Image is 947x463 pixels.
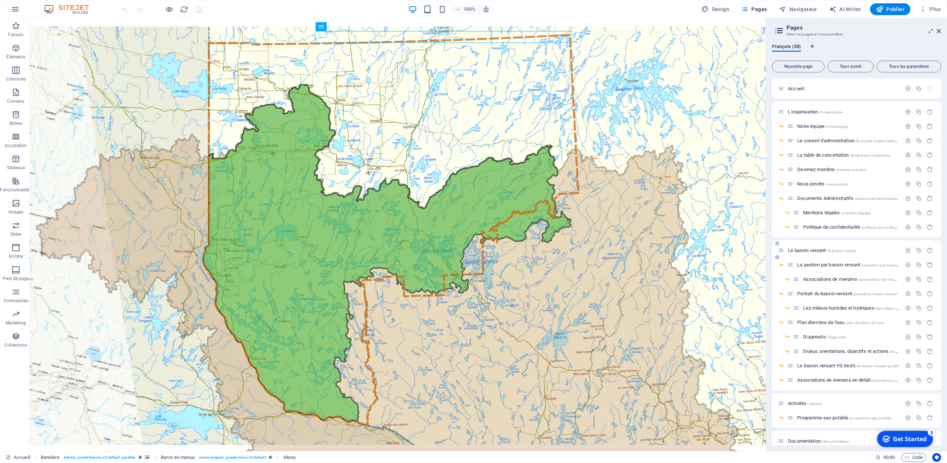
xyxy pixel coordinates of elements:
[797,291,897,296] span: Cliquez pour ouvrir la page.
[927,400,933,406] div: Supprimer
[889,455,890,460] span: :
[927,85,933,92] div: La page de départ ne peut pas être supprimée.
[876,6,904,13] span: Publier
[858,278,901,282] span: /associations-de-riverains
[801,306,901,310] div: Les milieux humides et hydriques/les-milieux-humides-et-hydriques
[845,321,884,325] span: /plan-directeur-de-l-eau
[779,6,817,13] span: Navigateur
[788,401,822,406] span: Cliquez pour ouvrir la page.
[905,152,911,158] div: Paramètres
[916,137,922,144] div: Dupliquer
[801,225,901,229] div: Politique de confidentialité/politique-de-confidentialite
[464,5,475,14] h6: 100%
[880,64,938,69] span: Tous les paramètres
[916,166,922,173] div: Dupliquer
[5,143,27,149] p: Accordéon
[795,363,901,368] div: Le bassin versant YG (test)/le-bassin-versant-yg-test
[916,210,922,216] div: Dupliquer
[927,181,933,187] div: Supprimer
[827,335,846,339] span: /diagnostic
[788,438,849,444] span: Cliquez pour ouvrir la page.
[905,195,911,201] div: Paramètres
[905,400,911,406] div: Paramètres
[916,224,922,230] div: Dupliquer
[7,98,24,104] p: Contenu
[452,5,479,14] button: 100%
[861,225,907,229] span: /politique-de-confidentialite
[284,453,296,462] span: Cliquez pour sélectionner. Double-cliquez pour modifier.
[927,262,933,268] div: Supprimer
[738,3,770,15] button: Pages
[795,291,901,296] div: Portrait du bassin versant/portrait-du-bassin-versant
[916,109,922,115] div: Dupliquer
[927,152,933,158] div: Supprimer
[905,377,911,383] div: Paramètres
[786,31,926,38] h3: Gérer vos pages et vos paramètres
[875,306,933,310] span: /les-milieux-humides-et-hydriques
[927,348,933,354] div: Supprimer
[795,262,901,267] div: La gestion par bassin versant/la-gestion-par-bassin-versant
[6,54,25,60] p: Éléments
[797,377,929,383] span: Cliquez pour ouvrir la page.
[825,182,848,186] span: /nous-joindre
[905,290,911,297] div: Paramètres
[916,152,922,158] div: Dupliquer
[795,153,901,157] div: La table de concertation/la-table-de-concertation
[927,247,933,253] div: Supprimer
[788,248,856,253] span: Le bassin versant
[797,181,847,187] span: Cliquez pour ouvrir la page.
[795,320,901,325] div: Plan directeur de l'eau/plan-directeur-de-l-eau
[916,415,922,421] div: Dupliquer
[788,109,843,115] span: Cliquez pour ouvrir la page.
[807,402,822,406] span: /activites
[198,453,266,462] span: . menu-wrapper .preset-menu-v2-default
[927,137,933,144] div: Supprimer
[7,165,25,171] p: Tableaux
[797,363,899,368] span: Cliquez pour ouvrir la page.
[905,334,911,340] div: Paramètres
[905,166,911,173] div: Paramètres
[41,453,296,462] nav: breadcrumb
[797,138,901,143] span: Cliquez pour ouvrir la page.
[876,453,895,462] h6: Durée de la session
[805,87,806,91] span: /
[20,7,54,15] div: Get Started
[927,195,933,201] div: Supprimer
[871,378,929,382] span: /associations-de-riverains-en-detail
[797,152,890,158] span: Cliquez pour ouvrir la page.
[795,378,901,382] div: Associations de riverains en détail/associations-de-riverains-en-detail
[828,61,874,72] button: Tout ouvrir
[916,348,922,354] div: Dupliquer
[165,5,173,14] button: Cliquez ici pour quitter le mode Aperçu et poursuivre l'édition.
[786,439,901,443] div: Documentation/documentation
[161,453,195,462] span: Cliquez pour sélectionner. Double-cliquez pour modifier.
[786,24,941,31] h2: Pages
[905,348,911,354] div: Paramètres
[822,439,849,443] span: /documentation
[6,320,26,326] p: Marketing
[905,210,911,216] div: Paramètres
[927,362,933,369] div: Supprimer
[698,3,732,15] button: Design
[916,181,922,187] div: Dupliquer
[877,61,941,72] button: Tous les paramètres
[905,109,911,115] div: Paramètres
[916,276,922,282] div: Dupliquer
[855,139,901,143] span: /le-conseil-d-administration
[43,5,98,14] img: Editor Logo
[797,167,866,172] span: Cliquez pour ouvrir la page.
[786,401,901,406] div: Activités/activites
[269,455,272,459] i: Cet élément est une présélection personnalisable.
[4,298,28,304] p: Formulaires
[927,109,933,115] div: Supprimer
[826,3,864,15] button: AI Writer
[916,3,944,15] button: Plus
[927,224,933,230] div: Supprimer
[927,166,933,173] div: Supprimer
[916,305,922,311] div: Dupliquer
[803,224,907,230] span: Cliquez pour ouvrir la page.
[916,362,922,369] div: Dupliquer
[901,453,926,462] button: Code
[927,334,933,340] div: Supprimer
[856,364,899,368] span: /le-bassin-versant-yg-test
